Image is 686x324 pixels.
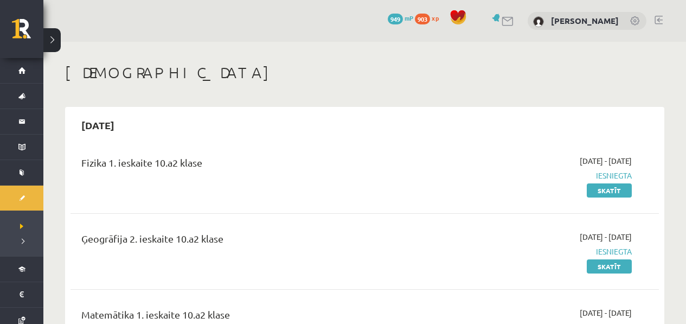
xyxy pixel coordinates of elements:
[551,15,619,26] a: [PERSON_NAME]
[65,63,664,82] h1: [DEMOGRAPHIC_DATA]
[533,16,544,27] img: Jegors Rogoļevs
[12,19,43,46] a: Rīgas 1. Tālmācības vidusskola
[580,307,632,319] span: [DATE] - [DATE]
[587,259,632,274] a: Skatīt
[459,246,632,257] span: Iesniegta
[388,14,403,24] span: 949
[432,14,439,22] span: xp
[388,14,413,22] a: 949 mP
[580,155,632,167] span: [DATE] - [DATE]
[415,14,430,24] span: 903
[81,231,443,251] div: Ģeogrāfija 2. ieskaite 10.a2 klase
[70,112,125,138] h2: [DATE]
[587,183,632,198] a: Skatīt
[459,170,632,181] span: Iesniegta
[580,231,632,243] span: [DATE] - [DATE]
[81,155,443,175] div: Fizika 1. ieskaite 10.a2 klase
[415,14,444,22] a: 903 xp
[405,14,413,22] span: mP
